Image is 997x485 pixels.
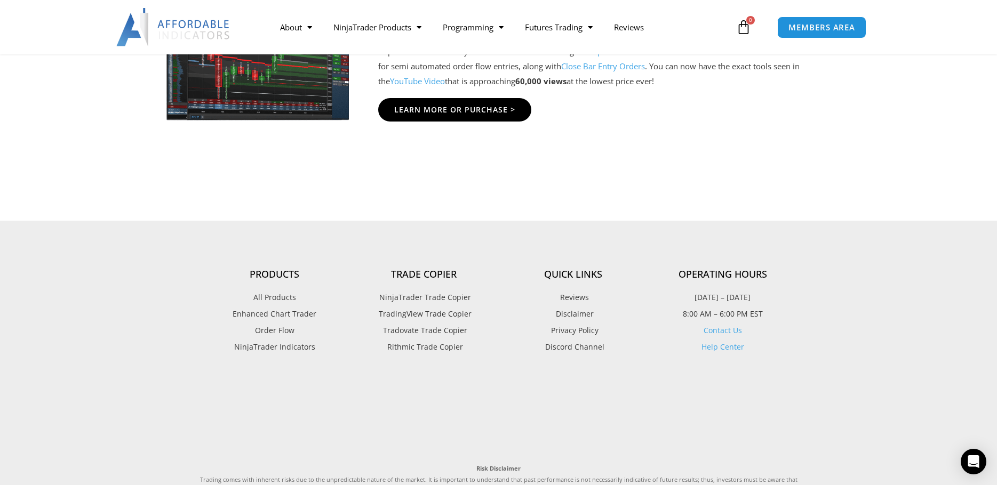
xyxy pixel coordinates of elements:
h4: Operating Hours [648,269,797,280]
a: Reviews [603,15,655,39]
span: 0 [746,16,755,25]
span: MEMBERS AREA [788,23,855,31]
a: Enhanced Chart Trader [200,307,349,321]
span: NinjaTrader Trade Copier [377,290,471,304]
a: Order Flow [200,324,349,337]
img: LogoAI | Affordable Indicators – NinjaTrader [116,8,231,46]
a: About [269,15,323,39]
a: Reviews [499,290,648,304]
h4: Products [200,269,349,280]
div: Open Intercom Messenger [961,449,986,474]
span: All Products [253,290,296,304]
a: All Products [200,290,349,304]
h4: Trade Copier [349,269,499,280]
span: Reviews [557,290,589,304]
p: Impact Order Flow Entry Orders is a bundle including the and Enhanced Chart Trader features for s... [378,44,832,89]
span: Order Flow [255,324,294,337]
a: Discord Channel [499,340,648,354]
span: Tradovate Trade Copier [380,324,467,337]
a: Tradovate Trade Copier [349,324,499,337]
a: TradingView Trade Copier [349,307,499,321]
span: Disclaimer [553,307,594,321]
a: 0 [720,12,767,43]
a: Privacy Policy [499,324,648,337]
a: Close Bar Entry Orders [561,61,645,71]
a: MEMBERS AREA [777,17,866,38]
span: Discord Channel [543,340,604,354]
span: Enhanced Chart Trader [233,307,316,321]
p: [DATE] – [DATE] [648,290,797,304]
span: Learn More Or Purchase > [394,106,515,114]
strong: Risk Disclaimer [476,464,521,472]
a: Learn More Or Purchase > [378,98,531,122]
span: Rithmic Trade Copier [385,340,463,354]
h4: Quick Links [499,269,648,280]
a: Programming [432,15,514,39]
a: Rithmic Trade Copier [349,340,499,354]
a: NinjaTrader Indicators [200,340,349,354]
a: Help Center [701,342,744,352]
p: 8:00 AM – 6:00 PM EST [648,307,797,321]
nav: Menu [269,15,733,39]
span: Privacy Policy [548,324,599,337]
a: NinjaTrader Trade Copier [349,290,499,304]
a: Contact Us [704,325,742,335]
iframe: Customer reviews powered by Trustpilot [200,378,797,452]
a: Futures Trading [514,15,603,39]
strong: 60,000 views [515,76,567,86]
span: TradingView Trade Copier [376,307,472,321]
a: YouTube Video [390,76,445,86]
span: NinjaTrader Indicators [234,340,315,354]
a: Disclaimer [499,307,648,321]
a: NinjaTrader Products [323,15,432,39]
